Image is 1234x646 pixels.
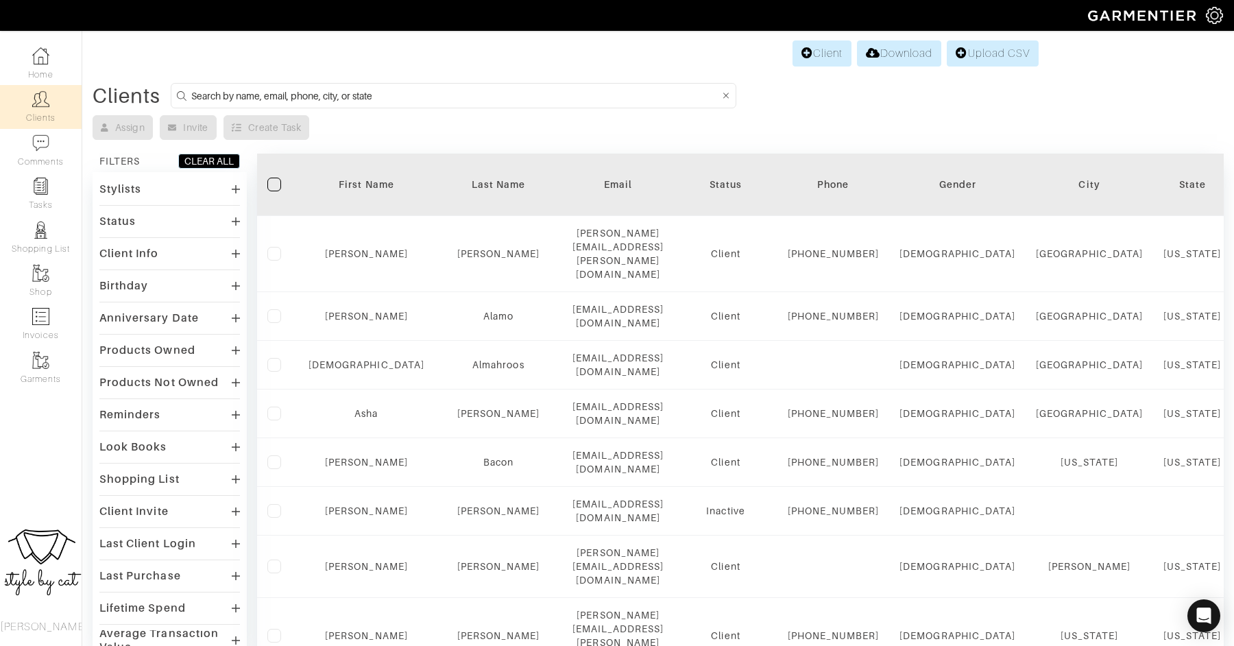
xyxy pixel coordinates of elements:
[1036,178,1143,191] div: City
[1036,560,1143,573] div: [PERSON_NAME]
[1163,407,1222,420] div: [US_STATE]
[32,308,49,325] img: orders-icon-0abe47150d42831381b5fb84f609e132dff9fe21cb692f30cb5eec754e2cba89.png
[1036,455,1143,469] div: [US_STATE]
[32,265,49,282] img: garments-icon-b7da505a4dc4fd61783c78ac3ca0ef83fa9d6f193b1c9dc38574b1d14d53ca28.png
[899,178,1015,191] div: Gender
[99,344,195,357] div: Products Owned
[685,247,767,261] div: Client
[1163,178,1222,191] div: State
[32,222,49,239] img: stylists-icon-eb353228a002819b7ec25b43dbf5f0378dd9e0616d9560372ff212230b889e62.png
[1163,247,1222,261] div: [US_STATE]
[99,215,136,228] div: Status
[99,408,160,422] div: Reminders
[899,560,1015,573] div: [DEMOGRAPHIC_DATA]
[899,407,1015,420] div: [DEMOGRAPHIC_DATA]
[325,457,408,468] a: [PERSON_NAME]
[93,89,160,103] div: Clients
[457,248,540,259] a: [PERSON_NAME]
[99,154,140,168] div: FILTERS
[99,601,186,615] div: Lifetime Spend
[99,279,148,293] div: Birthday
[178,154,240,169] button: CLEAR ALL
[793,40,851,67] a: Client
[788,407,880,420] div: [PHONE_NUMBER]
[572,400,664,427] div: [EMAIL_ADDRESS][DOMAIN_NAME]
[99,311,199,325] div: Anniversary Date
[457,630,540,641] a: [PERSON_NAME]
[1081,3,1206,27] img: garmentier-logo-header-white-b43fb05a5012e4ada735d5af1a66efaba907eab6374d6393d1fbf88cb4ef424d.png
[325,505,408,516] a: [PERSON_NAME]
[472,359,524,370] a: Almahroos
[788,629,880,643] div: [PHONE_NUMBER]
[457,561,540,572] a: [PERSON_NAME]
[325,630,408,641] a: [PERSON_NAME]
[1163,455,1222,469] div: [US_STATE]
[572,448,664,476] div: [EMAIL_ADDRESS][DOMAIN_NAME]
[889,154,1026,216] th: Toggle SortBy
[899,504,1015,518] div: [DEMOGRAPHIC_DATA]
[675,154,777,216] th: Toggle SortBy
[1036,309,1143,323] div: [GEOGRAPHIC_DATA]
[788,309,880,323] div: [PHONE_NUMBER]
[99,569,181,583] div: Last Purchase
[1163,629,1222,643] div: [US_STATE]
[99,472,180,486] div: Shopping List
[685,560,767,573] div: Client
[947,40,1039,67] a: Upload CSV
[1187,599,1220,632] div: Open Intercom Messenger
[1036,247,1143,261] div: [GEOGRAPHIC_DATA]
[899,455,1015,469] div: [DEMOGRAPHIC_DATA]
[788,178,880,191] div: Phone
[572,351,664,379] div: [EMAIL_ADDRESS][DOMAIN_NAME]
[99,247,159,261] div: Client Info
[899,247,1015,261] div: [DEMOGRAPHIC_DATA]
[483,457,513,468] a: Bacon
[184,154,234,168] div: CLEAR ALL
[32,178,49,195] img: reminder-icon-8004d30b9f0a5d33ae49ab947aed9ed385cf756f9e5892f1edd6e32f2345188e.png
[99,505,169,518] div: Client Invite
[99,376,219,390] div: Products Not Owned
[32,352,49,369] img: garments-icon-b7da505a4dc4fd61783c78ac3ca0ef83fa9d6f193b1c9dc38574b1d14d53ca28.png
[445,178,552,191] div: Last Name
[325,561,408,572] a: [PERSON_NAME]
[899,309,1015,323] div: [DEMOGRAPHIC_DATA]
[685,178,767,191] div: Status
[1206,7,1223,24] img: gear-icon-white-bd11855cb880d31180b6d7d6211b90ccbf57a29d726f0c71d8c61bd08dd39cc2.png
[99,182,141,196] div: Stylists
[857,40,941,67] a: Download
[99,537,196,551] div: Last Client Login
[788,455,880,469] div: [PHONE_NUMBER]
[354,408,378,419] a: Asha
[572,546,664,587] div: [PERSON_NAME][EMAIL_ADDRESS][DOMAIN_NAME]
[685,504,767,518] div: Inactive
[457,408,540,419] a: [PERSON_NAME]
[572,497,664,525] div: [EMAIL_ADDRESS][DOMAIN_NAME]
[899,358,1015,372] div: [DEMOGRAPHIC_DATA]
[685,629,767,643] div: Client
[32,91,49,108] img: clients-icon-6bae9207a08558b7cb47a8932f037763ab4055f8c8b6bfacd5dc20c3e0201464.png
[572,178,664,191] div: Email
[572,302,664,330] div: [EMAIL_ADDRESS][DOMAIN_NAME]
[685,455,767,469] div: Client
[308,178,424,191] div: First Name
[899,629,1015,643] div: [DEMOGRAPHIC_DATA]
[191,87,719,104] input: Search by name, email, phone, city, or state
[32,47,49,64] img: dashboard-icon-dbcd8f5a0b271acd01030246c82b418ddd0df26cd7fceb0bd07c9910d44c42f6.png
[325,311,408,322] a: [PERSON_NAME]
[99,440,167,454] div: Look Books
[1163,309,1222,323] div: [US_STATE]
[572,226,664,281] div: [PERSON_NAME][EMAIL_ADDRESS][PERSON_NAME][DOMAIN_NAME]
[1036,407,1143,420] div: [GEOGRAPHIC_DATA]
[483,311,513,322] a: Alamo
[685,358,767,372] div: Client
[435,154,562,216] th: Toggle SortBy
[308,359,424,370] a: [DEMOGRAPHIC_DATA]
[1163,560,1222,573] div: [US_STATE]
[1036,629,1143,643] div: [US_STATE]
[298,154,435,216] th: Toggle SortBy
[685,309,767,323] div: Client
[788,247,880,261] div: [PHONE_NUMBER]
[1163,358,1222,372] div: [US_STATE]
[1036,358,1143,372] div: [GEOGRAPHIC_DATA]
[325,248,408,259] a: [PERSON_NAME]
